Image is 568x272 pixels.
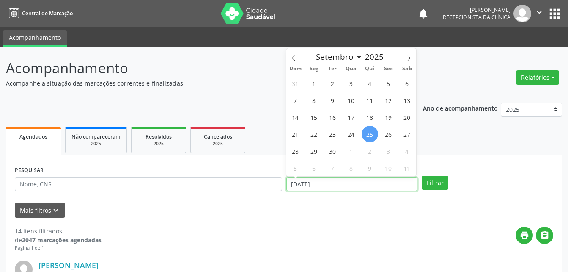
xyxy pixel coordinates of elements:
button: Mais filtroskeyboard_arrow_down [15,203,65,218]
span: Outubro 11, 2025 [399,160,415,176]
select: Month [312,51,363,63]
span: Setembro 30, 2025 [324,143,341,159]
button: notifications [417,8,429,19]
span: Outubro 2, 2025 [362,143,378,159]
span: Setembro 29, 2025 [306,143,322,159]
span: Outubro 9, 2025 [362,160,378,176]
span: Setembro 23, 2025 [324,126,341,142]
div: 2025 [71,141,121,147]
span: Setembro 25, 2025 [362,126,378,142]
span: Outubro 6, 2025 [306,160,322,176]
span: Setembro 5, 2025 [380,75,397,92]
span: Agosto 31, 2025 [287,75,304,92]
span: Setembro 12, 2025 [380,92,397,108]
strong: 2047 marcações agendadas [22,236,102,244]
span: Setembro 6, 2025 [399,75,415,92]
span: Setembro 10, 2025 [343,92,359,108]
span: Central de Marcação [22,10,73,17]
span: Setembro 3, 2025 [343,75,359,92]
button: apps [547,6,562,21]
span: Setembro 4, 2025 [362,75,378,92]
label: PESQUISAR [15,164,44,177]
input: Nome, CNS [15,177,282,192]
span: Setembro 16, 2025 [324,109,341,125]
span: Setembro 26, 2025 [380,126,397,142]
i:  [540,230,549,240]
span: Setembro 17, 2025 [343,109,359,125]
span: Setembro 20, 2025 [399,109,415,125]
span: Setembro 24, 2025 [343,126,359,142]
button:  [531,5,547,22]
div: [PERSON_NAME] [443,6,510,14]
i: print [520,230,529,240]
span: Sáb [398,66,416,72]
span: Seg [305,66,323,72]
i: keyboard_arrow_down [51,206,60,215]
span: Qua [342,66,360,72]
span: Setembro 14, 2025 [287,109,304,125]
span: Setembro 11, 2025 [362,92,378,108]
span: Setembro 2, 2025 [324,75,341,92]
span: Setembro 27, 2025 [399,126,415,142]
span: Qui [360,66,379,72]
span: Dom [286,66,305,72]
div: 2025 [197,141,239,147]
span: Ter [323,66,342,72]
span: Recepcionista da clínica [443,14,510,21]
span: Outubro 7, 2025 [324,160,341,176]
span: Outubro 1, 2025 [343,143,359,159]
button: Filtrar [422,176,448,190]
img: img [513,5,531,22]
button:  [536,227,553,244]
span: Setembro 21, 2025 [287,126,304,142]
span: Cancelados [204,133,232,140]
i:  [535,8,544,17]
span: Outubro 8, 2025 [343,160,359,176]
div: 2025 [137,141,180,147]
span: Setembro 22, 2025 [306,126,322,142]
div: 14 itens filtrados [15,227,102,236]
a: [PERSON_NAME] [38,261,99,270]
input: Year [362,51,390,62]
p: Acompanhe a situação das marcações correntes e finalizadas [6,79,395,88]
span: Setembro 15, 2025 [306,109,322,125]
span: Agendados [19,133,47,140]
div: Página 1 de 1 [15,244,102,252]
span: Outubro 3, 2025 [380,143,397,159]
span: Outubro 10, 2025 [380,160,397,176]
span: Setembro 28, 2025 [287,143,304,159]
input: Selecione um intervalo [286,177,418,192]
div: de [15,236,102,244]
span: Não compareceram [71,133,121,140]
span: Outubro 4, 2025 [399,143,415,159]
span: Outubro 5, 2025 [287,160,304,176]
span: Resolvidos [145,133,172,140]
button: print [516,227,533,244]
span: Setembro 9, 2025 [324,92,341,108]
a: Central de Marcação [6,6,73,20]
button: Relatórios [516,70,559,85]
span: Setembro 1, 2025 [306,75,322,92]
span: Setembro 8, 2025 [306,92,322,108]
span: Setembro 19, 2025 [380,109,397,125]
p: Acompanhamento [6,58,395,79]
span: Setembro 18, 2025 [362,109,378,125]
span: Sex [379,66,398,72]
p: Ano de acompanhamento [423,103,498,113]
span: Setembro 7, 2025 [287,92,304,108]
a: Acompanhamento [3,30,67,47]
span: Setembro 13, 2025 [399,92,415,108]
